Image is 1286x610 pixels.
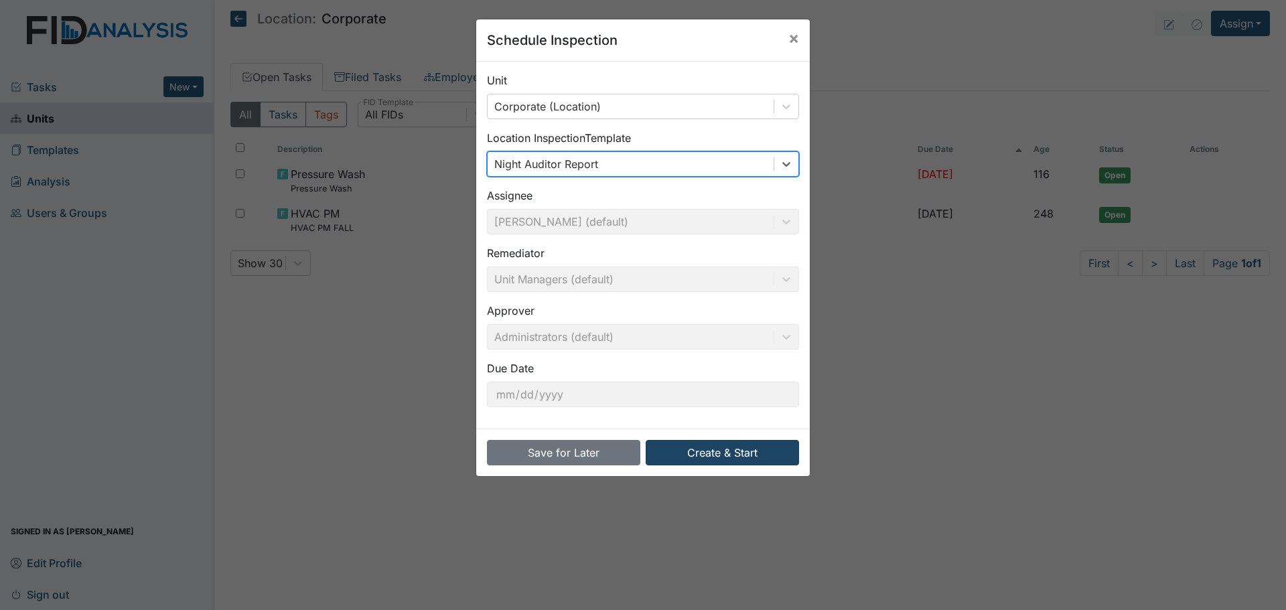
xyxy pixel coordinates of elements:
button: Create & Start [646,440,799,465]
div: Corporate (Location) [494,98,601,115]
label: Unit [487,72,507,88]
label: Assignee [487,187,532,204]
div: Night Auditor Report [494,156,598,172]
h5: Schedule Inspection [487,30,618,50]
button: Close [778,19,810,57]
label: Approver [487,303,534,319]
button: Save for Later [487,440,640,465]
label: Location Inspection Template [487,130,631,146]
label: Due Date [487,360,534,376]
span: × [788,28,799,48]
label: Remediator [487,245,545,261]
